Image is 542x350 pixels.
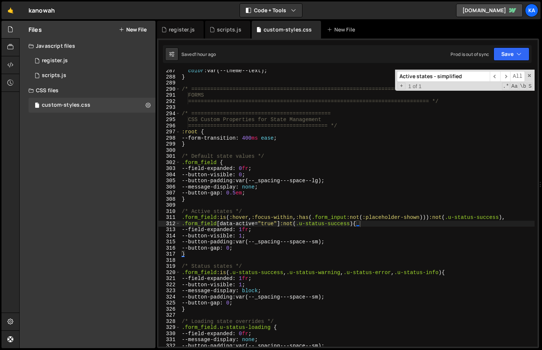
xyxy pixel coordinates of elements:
[158,184,180,190] div: 306
[158,209,180,215] div: 310
[525,4,538,17] a: Ka
[511,83,518,90] span: CaseSensitive Search
[158,214,180,221] div: 311
[195,51,216,57] div: 1 hour ago
[158,141,180,147] div: 299
[158,251,180,257] div: 317
[158,319,180,325] div: 328
[405,83,425,90] span: 1 of 1
[240,4,302,17] button: Code + Tools
[20,39,155,53] div: Javascript files
[158,135,180,141] div: 298
[502,83,510,90] span: RegExp Search
[397,71,490,82] input: Search for
[119,27,147,33] button: New File
[158,172,180,178] div: 304
[181,51,216,57] div: Saved
[158,324,180,331] div: 329
[217,26,241,33] div: scripts.js
[528,83,532,90] span: Search In Selection
[29,68,155,83] div: 9382/24789.js
[158,233,180,239] div: 314
[29,98,155,113] div: 9382/20450.css
[500,71,511,82] span: ​
[398,83,405,90] span: Toggle Replace mode
[158,245,180,251] div: 316
[158,111,180,117] div: 294
[158,270,180,276] div: 320
[158,221,180,227] div: 312
[158,147,180,154] div: 300
[158,74,180,80] div: 288
[158,257,180,264] div: 318
[158,86,180,93] div: 290
[158,160,180,166] div: 302
[158,190,180,196] div: 307
[29,6,55,15] div: kanowah
[519,83,527,90] span: Whole Word Search
[158,300,180,306] div: 325
[158,263,180,270] div: 319
[510,71,525,82] span: Alt-Enter
[158,92,180,99] div: 291
[158,153,180,160] div: 301
[158,227,180,233] div: 313
[42,72,66,79] div: scripts.js
[158,80,180,86] div: 289
[158,117,180,123] div: 295
[451,51,489,57] div: Prod is out of sync
[20,83,155,98] div: CSS files
[158,343,180,349] div: 332
[1,1,20,19] a: 🤙
[169,26,195,33] div: register.js
[29,53,155,68] div: 9382/20687.js
[158,68,180,74] div: 287
[158,123,180,129] div: 296
[158,306,180,313] div: 326
[158,178,180,184] div: 305
[158,276,180,282] div: 321
[158,202,180,209] div: 309
[29,26,42,34] h2: Files
[158,312,180,319] div: 327
[158,331,180,337] div: 330
[158,166,180,172] div: 303
[158,129,180,135] div: 297
[158,294,180,300] div: 324
[158,288,180,294] div: 323
[42,102,90,109] div: custom-styles.css
[158,282,180,288] div: 322
[42,57,68,64] div: register.js
[158,239,180,245] div: 315
[158,196,180,203] div: 308
[494,47,529,61] button: Save
[490,71,500,82] span: ​
[158,99,180,105] div: 292
[158,337,180,343] div: 331
[327,26,358,33] div: New File
[158,104,180,111] div: 293
[456,4,523,17] a: [DOMAIN_NAME]
[264,26,312,33] div: custom-styles.css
